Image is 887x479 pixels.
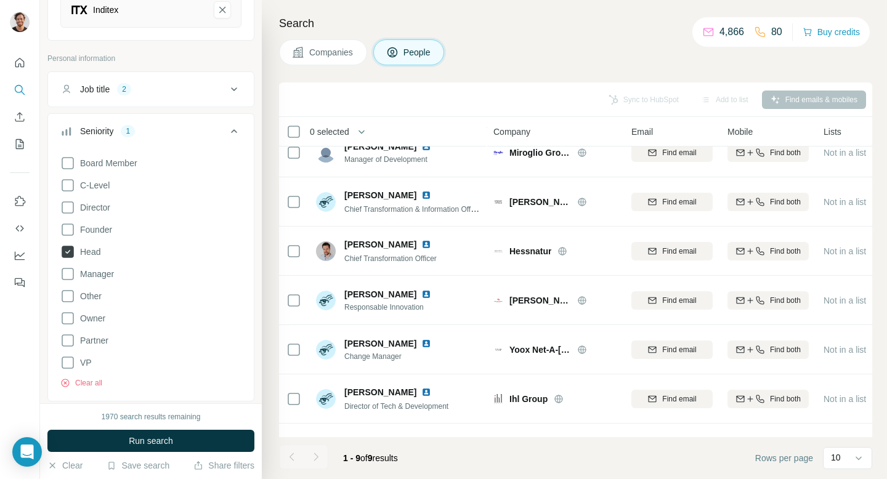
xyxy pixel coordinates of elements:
[662,393,696,405] span: Find email
[344,238,416,251] span: [PERSON_NAME]
[493,197,503,207] img: Logo of Stanley/Stella
[344,351,446,362] span: Change Manager
[316,389,336,409] img: Avatar
[421,437,431,446] img: LinkedIn logo
[824,246,866,256] span: Not in a list
[421,239,431,249] img: LinkedIn logo
[80,125,113,137] div: Seniority
[47,430,254,452] button: Run search
[493,148,503,158] img: Logo of Miroglio Group
[727,126,753,138] span: Mobile
[214,1,231,18] button: Inditex-remove-button
[75,356,92,369] span: VP
[727,390,809,408] button: Find both
[493,126,530,138] span: Company
[421,190,431,200] img: LinkedIn logo
[662,246,696,257] span: Find email
[102,411,201,422] div: 1970 search results remaining
[10,52,30,74] button: Quick start
[509,245,551,257] span: Hessnatur
[47,53,254,64] p: Personal information
[48,74,254,104] button: Job title2
[316,192,336,212] img: Avatar
[727,143,809,162] button: Find both
[316,291,336,310] img: Avatar
[309,46,354,58] span: Companies
[316,143,336,163] img: Avatar
[662,196,696,207] span: Find email
[93,4,118,16] div: Inditex
[75,157,137,169] span: Board Member
[824,126,841,138] span: Lists
[344,435,416,448] span: [PERSON_NAME]
[719,25,744,39] p: 4,866
[75,201,110,214] span: Director
[193,459,254,472] button: Share filters
[121,126,135,137] div: 1
[75,179,110,191] span: C-Level
[344,154,446,165] span: Manager of Development
[344,402,448,411] span: Director of Tech & Development
[421,387,431,397] img: LinkedIn logo
[71,1,88,18] img: Inditex-logo
[48,116,254,151] button: Seniority1
[343,453,360,463] span: 1 - 9
[316,241,336,261] img: Avatar
[75,268,114,280] span: Manager
[403,46,432,58] span: People
[117,84,131,95] div: 2
[75,290,102,302] span: Other
[421,289,431,299] img: LinkedIn logo
[631,143,713,162] button: Find email
[770,344,801,355] span: Find both
[509,196,571,208] span: [PERSON_NAME]/[PERSON_NAME]
[803,23,860,41] button: Buy credits
[344,386,416,398] span: [PERSON_NAME]
[493,246,503,256] img: Logo of Hessnatur
[662,147,696,158] span: Find email
[10,79,30,101] button: Search
[727,193,809,211] button: Find both
[824,148,866,158] span: Not in a list
[662,295,696,306] span: Find email
[310,126,349,138] span: 0 selected
[824,345,866,355] span: Not in a list
[80,83,110,95] div: Job title
[107,459,169,472] button: Save search
[631,126,653,138] span: Email
[770,295,801,306] span: Find both
[344,254,437,263] span: Chief Transformation Officer
[10,12,30,32] img: Avatar
[509,393,548,405] span: Ihl Group
[75,246,100,258] span: Head
[10,217,30,239] button: Use Surfe API
[770,246,801,257] span: Find both
[631,242,713,260] button: Find email
[47,459,83,472] button: Clear
[771,25,782,39] p: 80
[770,196,801,207] span: Find both
[631,340,713,359] button: Find email
[493,394,503,404] img: Logo of Ihl Group
[824,197,866,207] span: Not in a list
[631,390,713,408] button: Find email
[10,272,30,294] button: Feedback
[493,296,503,305] img: Logo of Mulliez-Flory
[770,147,801,158] span: Find both
[662,344,696,355] span: Find email
[344,288,416,300] span: [PERSON_NAME]
[631,193,713,211] button: Find email
[316,340,336,360] img: Avatar
[824,296,866,305] span: Not in a list
[12,437,42,467] div: Open Intercom Messenger
[631,291,713,310] button: Find email
[60,377,102,388] button: Clear all
[360,453,368,463] span: of
[343,453,398,463] span: results
[421,339,431,348] img: LinkedIn logo
[368,453,373,463] span: 9
[755,452,813,464] span: Rows per page
[509,147,571,159] span: Miroglio Group
[824,394,866,404] span: Not in a list
[279,15,872,32] h4: Search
